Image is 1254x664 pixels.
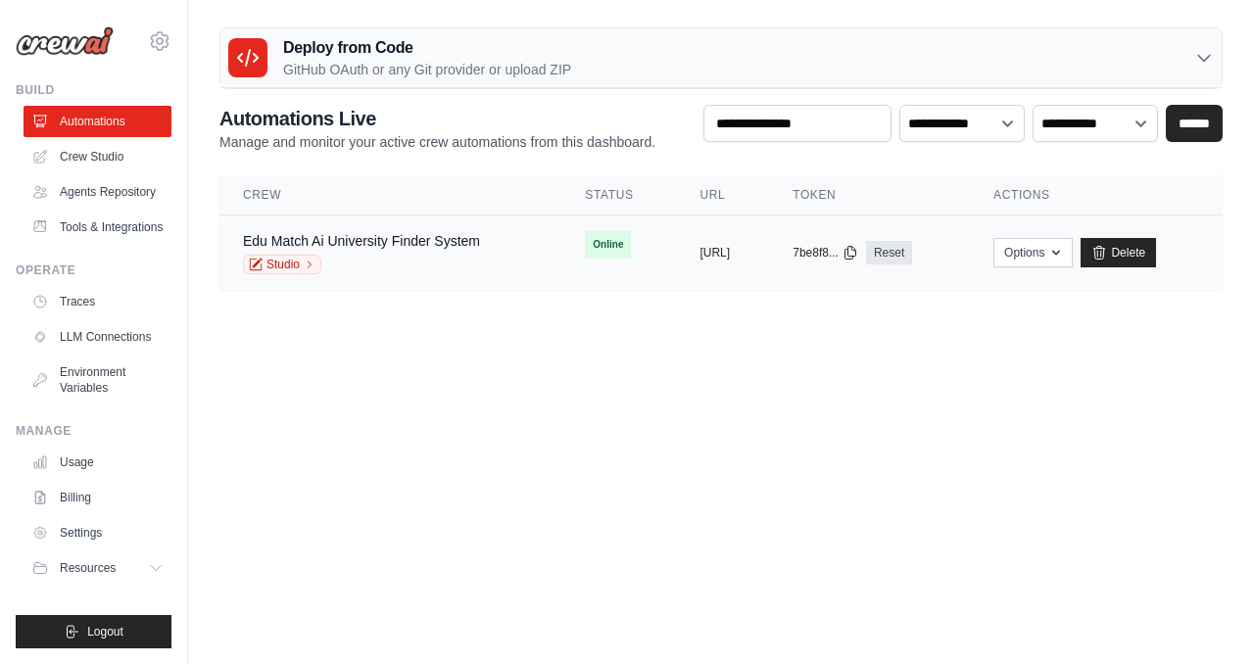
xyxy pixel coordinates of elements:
[24,141,171,172] a: Crew Studio
[24,286,171,317] a: Traces
[793,245,858,261] button: 7be8f8...
[24,106,171,137] a: Automations
[24,447,171,478] a: Usage
[24,482,171,513] a: Billing
[585,231,631,259] span: Online
[16,26,114,56] img: Logo
[970,175,1223,215] th: Actions
[219,175,561,215] th: Crew
[243,255,321,274] a: Studio
[16,82,171,98] div: Build
[769,175,970,215] th: Token
[676,175,769,215] th: URL
[243,233,480,249] a: Edu Match Ai University Finder System
[24,517,171,548] a: Settings
[993,238,1073,267] button: Options
[60,560,116,576] span: Resources
[24,321,171,353] a: LLM Connections
[24,356,171,403] a: Environment Variables
[219,132,655,152] p: Manage and monitor your active crew automations from this dashboard.
[87,624,123,640] span: Logout
[219,105,655,132] h2: Automations Live
[16,262,171,278] div: Operate
[24,212,171,243] a: Tools & Integrations
[561,175,676,215] th: Status
[866,241,912,264] a: Reset
[16,423,171,439] div: Manage
[283,60,571,79] p: GitHub OAuth or any Git provider or upload ZIP
[24,552,171,584] button: Resources
[1081,238,1156,267] a: Delete
[16,615,171,648] button: Logout
[24,176,171,208] a: Agents Repository
[283,36,571,60] h3: Deploy from Code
